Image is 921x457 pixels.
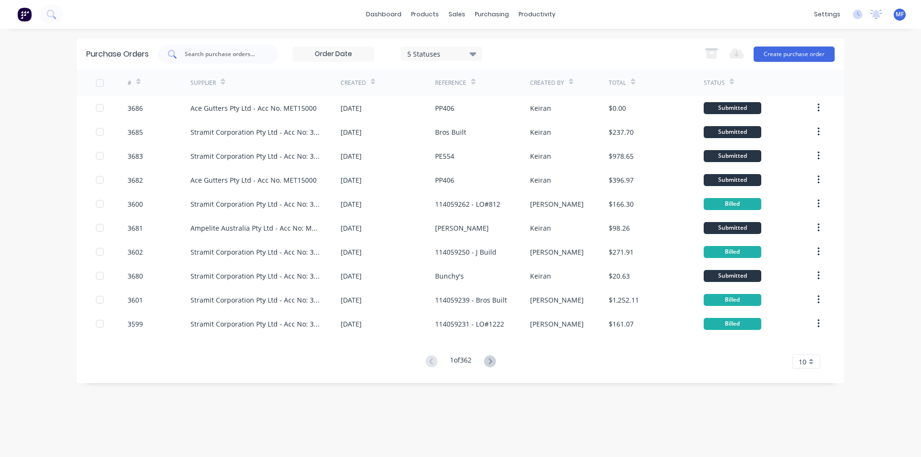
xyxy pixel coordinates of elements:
div: Ace Gutters Pty Ltd - Acc No. MET15000 [190,103,317,113]
div: $161.07 [609,319,634,329]
div: Stramit Corporation Pty Ltd - Acc No: 32915 [190,151,321,161]
div: Ace Gutters Pty Ltd - Acc No. MET15000 [190,175,317,185]
div: Ampelite Australia Pty Ltd - Acc No: METSUP [190,223,321,233]
div: Keiran [530,271,551,281]
div: $237.70 [609,127,634,137]
div: 114059231 - LO#1222 [435,319,504,329]
div: [DATE] [341,319,362,329]
div: PP406 [435,175,454,185]
div: Stramit Corporation Pty Ltd - Acc No: 32915 [190,247,321,257]
span: MF [896,10,904,19]
div: 3685 [128,127,143,137]
div: 3601 [128,295,143,305]
div: Total [609,79,626,87]
div: 1 of 362 [450,355,472,369]
div: [DATE] [341,247,362,257]
div: $166.30 [609,199,634,209]
div: Stramit Corporation Pty Ltd - Acc No: 32915 [190,199,321,209]
div: [DATE] [341,271,362,281]
div: 3600 [128,199,143,209]
div: sales [444,7,470,22]
div: [PERSON_NAME] [530,199,584,209]
span: 10 [799,357,806,367]
div: [DATE] [341,103,362,113]
input: Search purchase orders... [184,49,263,59]
div: Keiran [530,175,551,185]
div: [DATE] [341,151,362,161]
div: 5 Statuses [407,48,476,59]
div: 114059250 - J Build [435,247,496,257]
div: Reference [435,79,466,87]
div: 114059239 - Bros Built [435,295,507,305]
div: $1,252.11 [609,295,639,305]
div: 3681 [128,223,143,233]
div: Stramit Corporation Pty Ltd - Acc No: 32915 [190,127,321,137]
div: $20.63 [609,271,630,281]
div: # [128,79,131,87]
div: [DATE] [341,127,362,137]
div: productivity [514,7,560,22]
div: $271.91 [609,247,634,257]
div: 3680 [128,271,143,281]
div: Created By [530,79,564,87]
div: Supplier [190,79,216,87]
div: Created [341,79,366,87]
div: settings [809,7,845,22]
div: 114059262 - LO#812 [435,199,500,209]
div: Keiran [530,223,551,233]
div: Submitted [704,270,761,282]
div: $978.65 [609,151,634,161]
div: 3686 [128,103,143,113]
div: Billed [704,246,761,258]
input: Order Date [293,47,374,61]
div: $396.97 [609,175,634,185]
div: 3682 [128,175,143,185]
div: [DATE] [341,199,362,209]
div: Submitted [704,126,761,138]
div: [PERSON_NAME] [530,319,584,329]
div: 3683 [128,151,143,161]
div: Bunchy's [435,271,464,281]
button: Create purchase order [754,47,835,62]
div: Stramit Corporation Pty Ltd - Acc No: 32915 [190,271,321,281]
div: $98.26 [609,223,630,233]
div: Billed [704,198,761,210]
a: dashboard [361,7,406,22]
div: Billed [704,318,761,330]
div: [DATE] [341,175,362,185]
div: Stramit Corporation Pty Ltd - Acc No: 32915 [190,295,321,305]
div: PP406 [435,103,454,113]
div: Purchase Orders [86,48,149,60]
div: $0.00 [609,103,626,113]
div: Submitted [704,150,761,162]
img: Factory [17,7,32,22]
div: Keiran [530,103,551,113]
div: [PERSON_NAME] [530,247,584,257]
div: purchasing [470,7,514,22]
div: [PERSON_NAME] [530,295,584,305]
div: Stramit Corporation Pty Ltd - Acc No: 32915 [190,319,321,329]
div: Submitted [704,102,761,114]
div: products [406,7,444,22]
div: 3599 [128,319,143,329]
div: Submitted [704,174,761,186]
div: Bros Built [435,127,466,137]
div: Keiran [530,151,551,161]
div: [PERSON_NAME] [435,223,489,233]
div: Status [704,79,725,87]
div: Billed [704,294,761,306]
div: [DATE] [341,295,362,305]
div: 3602 [128,247,143,257]
div: [DATE] [341,223,362,233]
div: Keiran [530,127,551,137]
div: PE554 [435,151,454,161]
div: Submitted [704,222,761,234]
